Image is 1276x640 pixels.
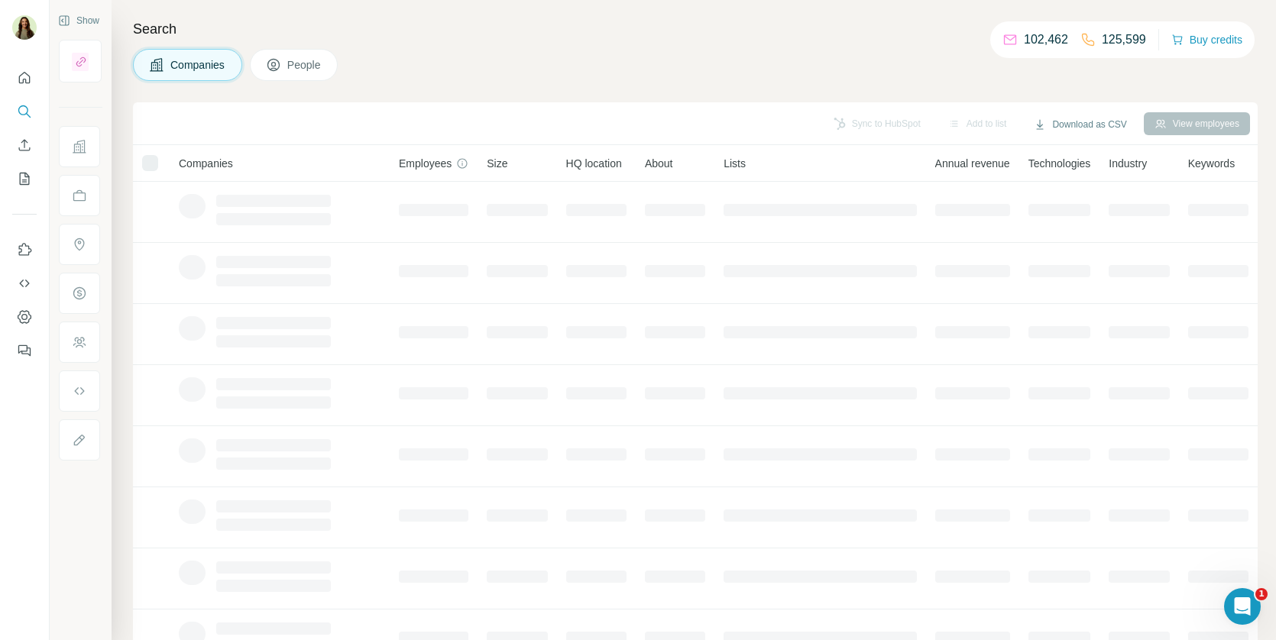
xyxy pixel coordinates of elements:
img: Avatar [12,15,37,40]
span: Companies [179,156,233,171]
span: Lists [724,156,746,171]
button: Search [12,98,37,125]
span: About [645,156,673,171]
span: Industry [1109,156,1147,171]
button: Feedback [12,337,37,364]
button: Show [47,9,110,32]
p: 125,599 [1102,31,1146,49]
iframe: Intercom live chat [1224,588,1261,625]
h4: Search [133,18,1258,40]
span: Companies [170,57,226,73]
span: HQ location [566,156,622,171]
button: Use Surfe on LinkedIn [12,236,37,263]
button: Dashboard [12,303,37,331]
button: Download as CSV [1023,113,1137,136]
span: 1 [1255,588,1268,600]
span: Employees [399,156,452,171]
button: My lists [12,165,37,192]
button: Use Surfe API [12,270,37,297]
span: Keywords [1188,156,1235,171]
button: Buy credits [1171,29,1242,50]
span: People [287,57,322,73]
span: Annual revenue [935,156,1010,171]
button: Enrich CSV [12,131,37,159]
button: Quick start [12,64,37,92]
p: 102,462 [1024,31,1068,49]
span: Size [487,156,507,171]
span: Technologies [1028,156,1091,171]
